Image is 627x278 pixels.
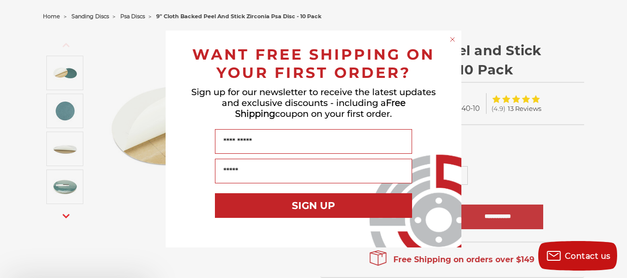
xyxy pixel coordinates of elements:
span: WANT FREE SHIPPING ON YOUR FIRST ORDER? [192,45,435,82]
button: SIGN UP [215,193,412,218]
span: Contact us [565,251,611,261]
button: Contact us [538,241,617,271]
span: Free Shipping [235,98,406,119]
span: Sign up for our newsletter to receive the latest updates and exclusive discounts - including a co... [191,87,436,119]
button: Close dialog [448,35,457,44]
